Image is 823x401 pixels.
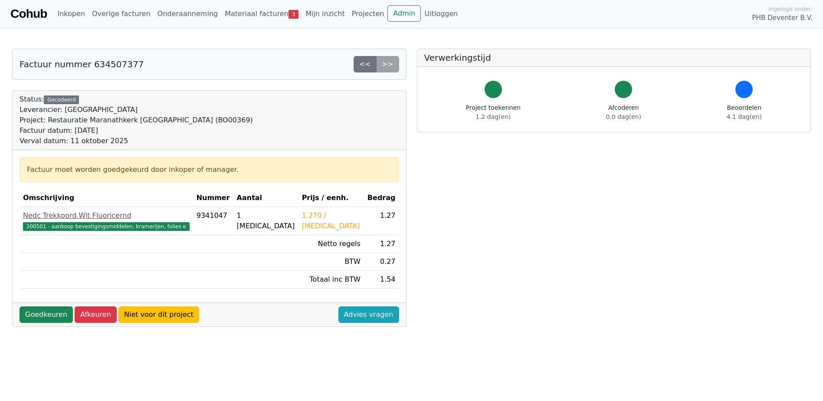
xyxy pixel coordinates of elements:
th: Omschrijving [20,189,193,207]
a: Uitloggen [421,5,461,23]
a: Nedc Trekkoord Wit Fluoricernd200501 - aankoop bevestigingsmiddelen, kramerijen, folies e [23,210,190,231]
span: 0.0 dag(en) [606,113,641,120]
th: Bedrag [364,189,399,207]
a: Mijn inzicht [302,5,348,23]
div: Project toekennen [466,103,521,122]
a: Cohub [10,3,47,24]
div: Leverancier: [GEOGRAPHIC_DATA] [20,105,253,115]
a: Materiaal facturen3 [221,5,302,23]
td: 9341047 [193,207,233,235]
a: << [354,56,377,72]
a: Overige facturen [89,5,154,23]
div: 1.270 / [MEDICAL_DATA] [302,210,361,231]
h5: Factuur nummer 634507377 [20,59,144,69]
div: Status: [20,94,253,146]
div: Beoordelen [727,103,762,122]
span: 3 [289,10,298,19]
td: Netto regels [298,235,364,253]
span: 200501 - aankoop bevestigingsmiddelen, kramerijen, folies e [23,222,190,231]
div: Gecodeerd [44,95,79,104]
span: 4.1 dag(en) [727,113,762,120]
div: Project: Restauratie Maranathkerk [GEOGRAPHIC_DATA] (BO00369) [20,115,253,125]
a: Advies vragen [338,306,399,323]
div: Factuur moet worden goedgekeurd door inkoper of manager. [27,164,392,175]
a: Niet voor dit project [118,306,199,323]
td: Totaal inc BTW [298,271,364,289]
div: Verval datum: 11 oktober 2025 [20,136,253,146]
div: 1 [MEDICAL_DATA] [237,210,295,231]
a: Inkopen [54,5,88,23]
td: 1.27 [364,235,399,253]
div: Nedc Trekkoord Wit Fluoricernd [23,210,190,221]
a: Admin [387,5,421,22]
th: Nummer [193,189,233,207]
span: PHB Deventer B.V. [752,13,813,23]
a: Projecten [348,5,388,23]
th: Prijs / eenh. [298,189,364,207]
td: 1.54 [364,271,399,289]
span: 1.2 dag(en) [475,113,511,120]
a: Onderaanneming [154,5,221,23]
span: Ingelogd onder: [768,5,813,13]
td: 0.27 [364,253,399,271]
td: 1.27 [364,207,399,235]
a: Afkeuren [75,306,117,323]
a: Goedkeuren [20,306,73,323]
td: BTW [298,253,364,271]
div: Factuur datum: [DATE] [20,125,253,136]
th: Aantal [233,189,298,207]
div: Afcoderen [606,103,641,122]
h5: Verwerkingstijd [424,53,804,63]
